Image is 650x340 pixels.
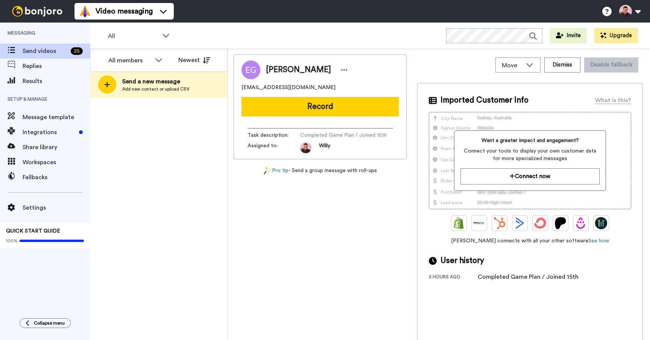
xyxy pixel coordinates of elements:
button: Collapse menu [20,318,71,328]
span: [PERSON_NAME] connects with all your other software [429,237,631,245]
img: GoHighLevel [595,217,607,229]
span: Message template [23,113,90,122]
img: magic-wand.svg [264,167,270,175]
span: Share library [23,143,90,152]
button: Invite [550,28,587,43]
img: b3b0ec4f-909e-4b8c-991e-8b06cec98768-1758737779.jpg [300,142,311,153]
button: Upgrade [594,28,638,43]
span: Task description : [248,131,300,139]
div: What is this? [595,96,631,105]
span: Replies [23,62,90,71]
button: Newest [173,53,216,68]
span: [EMAIL_ADDRESS][DOMAIN_NAME] [241,84,336,91]
button: Connect now [460,168,599,184]
img: ActiveCampaign [514,217,526,229]
span: [PERSON_NAME] [266,64,331,76]
span: Collapse menu [34,320,65,326]
div: All members [108,56,151,65]
img: vm-color.svg [79,5,91,17]
span: Workspaces [23,158,90,167]
a: Pro tip [264,167,289,175]
img: ConvertKit [534,217,546,229]
img: Drip [575,217,587,229]
span: Send videos [23,47,68,56]
span: Settings [23,203,90,212]
span: All [108,32,158,41]
img: Image of Esther Goh [241,60,260,79]
span: Willy [319,142,330,153]
div: - Send a group message with roll-ups [234,167,407,175]
img: Hubspot [494,217,506,229]
button: Record [241,97,399,116]
button: Dismiss [544,57,580,73]
img: Shopify [453,217,465,229]
span: Connect your tools to display your own customer data for more specialized messages [460,147,599,162]
div: 3 hours ago [429,274,478,281]
span: Results [23,77,90,86]
img: bj-logo-header-white.svg [9,6,65,17]
span: 100% [6,238,18,244]
span: Send a new message [122,77,190,86]
div: 25 [71,47,83,55]
span: QUICK START GUIDE [6,228,60,234]
span: Assigned to: [248,142,300,153]
a: See how [588,238,609,243]
button: Disable fallback [584,57,638,73]
span: Want a greater impact and engagement? [460,137,599,144]
span: Completed Game Plan / Joined 15th [300,131,387,139]
span: Add new contact or upload CSV [122,86,190,92]
span: Video messaging [96,6,153,17]
span: Imported Customer Info [440,95,529,106]
img: Ontraport [473,217,485,229]
img: Patreon [554,217,566,229]
span: Move [502,61,522,70]
div: Completed Game Plan / Joined 15th [478,272,579,281]
span: Fallbacks [23,173,90,182]
span: Integrations [23,128,76,137]
span: User history [440,255,484,266]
